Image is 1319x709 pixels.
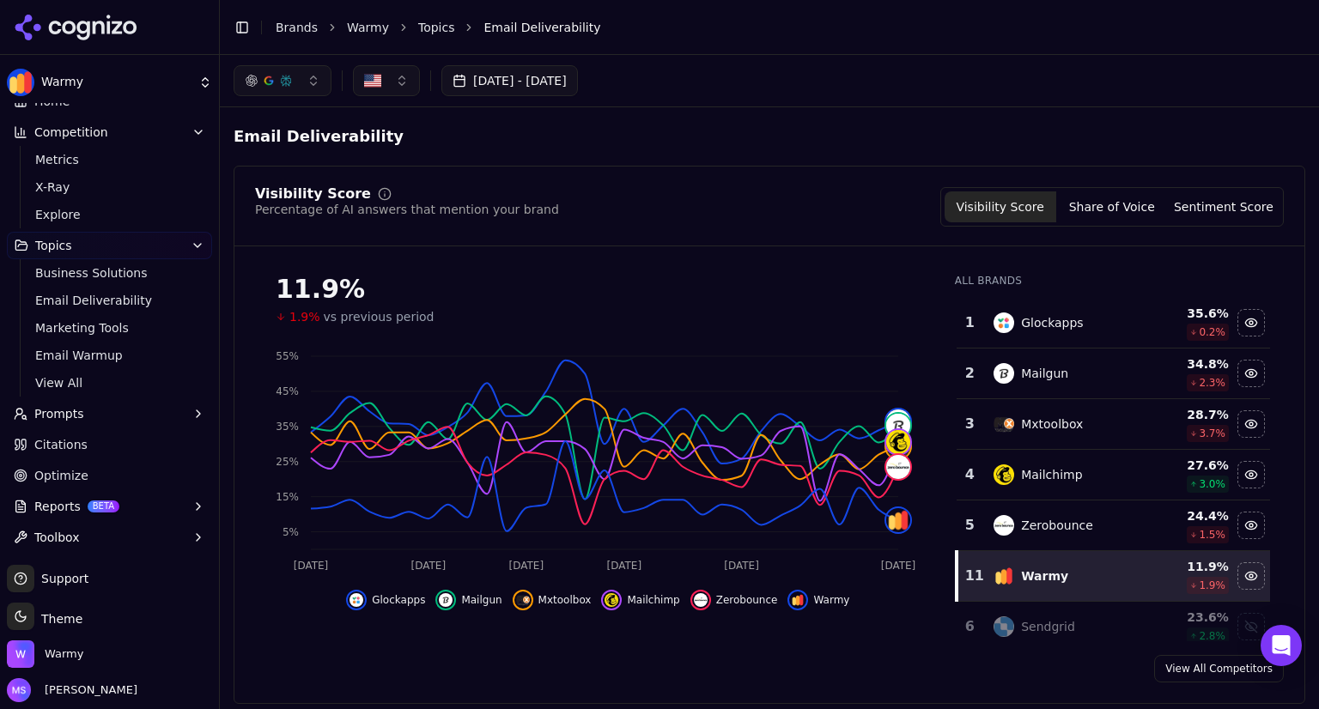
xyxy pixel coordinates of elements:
[513,590,592,610] button: Hide mxtoolbox data
[1199,325,1225,339] span: 0.2 %
[994,464,1014,485] img: mailchimp
[28,175,191,199] a: X-Ray
[881,560,916,572] tspan: [DATE]
[791,593,805,607] img: warmy
[35,237,72,254] span: Topics
[538,593,592,607] span: Mxtoolbox
[34,529,80,546] span: Toolbox
[957,450,1270,500] tr: 4mailchimpMailchimp27.6%3.0%Hide mailchimp data
[7,640,34,668] img: Warmy
[1149,305,1229,322] div: 35.6 %
[601,590,679,610] button: Hide mailchimp data
[276,350,299,362] tspan: 55%
[276,421,299,433] tspan: 35%
[994,515,1014,536] img: zerobounce
[1149,355,1229,373] div: 34.8 %
[963,616,976,637] div: 6
[957,500,1270,551] tr: 5zerobounceZerobounce24.4%1.5%Hide zerobounce data
[34,498,81,515] span: Reports
[1021,415,1083,433] div: Mxtoolbox
[7,232,212,259] button: Topics
[963,312,976,333] div: 1
[350,593,363,607] img: glockapps
[1021,618,1075,635] div: Sendgrid
[28,316,191,340] a: Marketing Tools
[1154,655,1284,682] a: View All Competitors
[28,203,191,227] a: Explore
[34,405,84,422] span: Prompts
[289,308,320,325] span: 1.9%
[7,524,212,551] button: Toolbox
[35,179,185,196] span: X-Ray
[41,75,191,90] span: Warmy
[35,151,185,168] span: Metrics
[1199,579,1225,592] span: 1.9 %
[7,493,212,520] button: ReportsBETA
[35,347,185,364] span: Email Warmup
[957,399,1270,450] tr: 3mxtoolboxMxtoolbox28.7%3.7%Hide mxtoolbox data
[38,682,137,698] span: [PERSON_NAME]
[1237,309,1265,336] button: Hide glockapps data
[276,385,299,397] tspan: 45%
[1056,191,1168,222] button: Share of Voice
[255,187,371,201] div: Visibility Score
[1237,562,1265,590] button: Hide warmy data
[957,298,1270,348] tr: 1glockappsGlockapps35.6%0.2%Hide glockapps data
[516,593,530,607] img: mxtoolbox
[886,414,910,438] img: mailgun
[957,348,1270,399] tr: 2mailgunMailgun34.8%2.3%Hide mailgun data
[1199,528,1225,542] span: 1.5 %
[255,201,559,218] div: Percentage of AI answers that mention your brand
[1149,457,1229,474] div: 27.6 %
[483,19,600,36] span: Email Deliverability
[28,288,191,312] a: Email Deliverability
[1021,314,1084,331] div: Glockapps
[605,593,618,607] img: mailchimp
[1149,609,1229,626] div: 23.6 %
[787,590,849,610] button: Hide warmy data
[963,464,976,485] div: 4
[7,462,212,489] a: Optimize
[1149,507,1229,524] div: 24.4 %
[276,274,921,305] div: 11.9%
[724,560,759,572] tspan: [DATE]
[441,65,578,96] button: [DATE] - [DATE]
[28,148,191,172] a: Metrics
[418,19,455,36] a: Topics
[1021,365,1068,382] div: Mailgun
[994,414,1014,434] img: mxtoolbox
[1261,625,1302,666] div: Open Intercom Messenger
[607,560,642,572] tspan: [DATE]
[7,118,212,146] button: Competition
[716,593,778,607] span: Zerobounce
[276,19,1271,36] nav: breadcrumb
[35,264,185,282] span: Business Solutions
[1199,427,1225,440] span: 3.7 %
[945,191,1056,222] button: Visibility Score
[234,121,435,152] span: Email Deliverability
[963,414,976,434] div: 3
[886,409,910,433] img: glockapps
[34,467,88,484] span: Optimize
[957,602,1270,652] tr: 6sendgridSendgrid23.6%2.8%Show sendgrid data
[1021,567,1068,585] div: Warmy
[994,566,1014,586] img: warmy
[347,19,389,36] a: Warmy
[364,72,381,89] img: United States
[1237,613,1265,640] button: Show sendgrid data
[1237,410,1265,438] button: Hide mxtoolbox data
[461,593,501,607] span: Mailgun
[994,616,1014,637] img: sendgrid
[690,590,778,610] button: Hide zerobounce data
[276,491,299,503] tspan: 15%
[957,551,1270,602] tr: 11warmyWarmy11.9%1.9%Hide warmy data
[1237,512,1265,539] button: Hide zerobounce data
[509,560,544,572] tspan: [DATE]
[7,678,137,702] button: Open user button
[34,570,88,587] span: Support
[34,612,82,626] span: Theme
[28,343,191,367] a: Email Warmup
[994,363,1014,384] img: mailgun
[435,590,501,610] button: Hide mailgun data
[372,593,425,607] span: Glockapps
